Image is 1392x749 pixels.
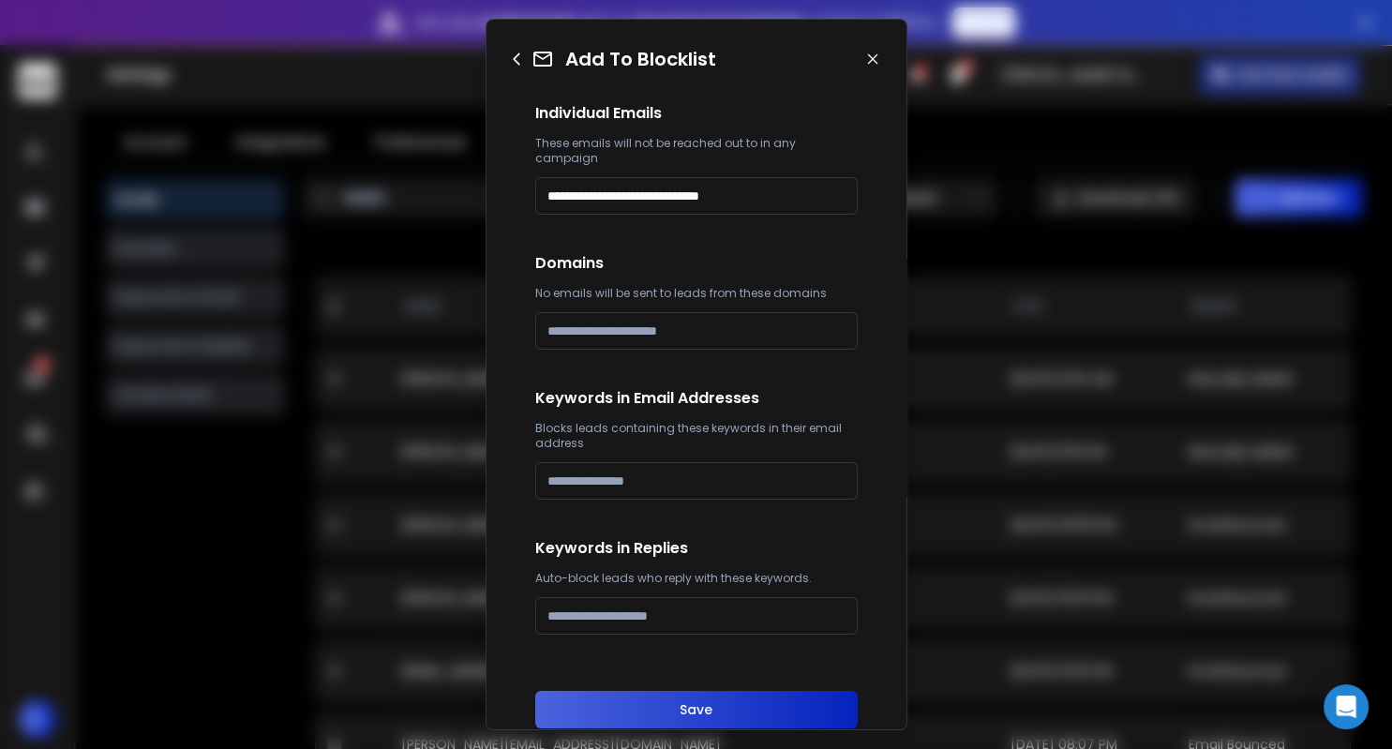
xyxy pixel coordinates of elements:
[565,46,716,72] h1: Add To Blocklist
[535,387,858,410] h1: Keywords in Email Addresses
[535,252,858,275] h1: Domains
[1324,684,1369,729] div: Open Intercom Messenger
[535,136,858,166] p: These emails will not be reached out to in any campaign
[535,537,858,560] h1: Keywords in Replies
[535,691,858,728] button: Save
[535,286,858,301] p: No emails will be sent to leads from these domains
[535,571,858,586] p: Auto-block leads who reply with these keywords.
[535,102,858,125] h1: Individual Emails
[535,421,858,451] p: Blocks leads containing these keywords in their email address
